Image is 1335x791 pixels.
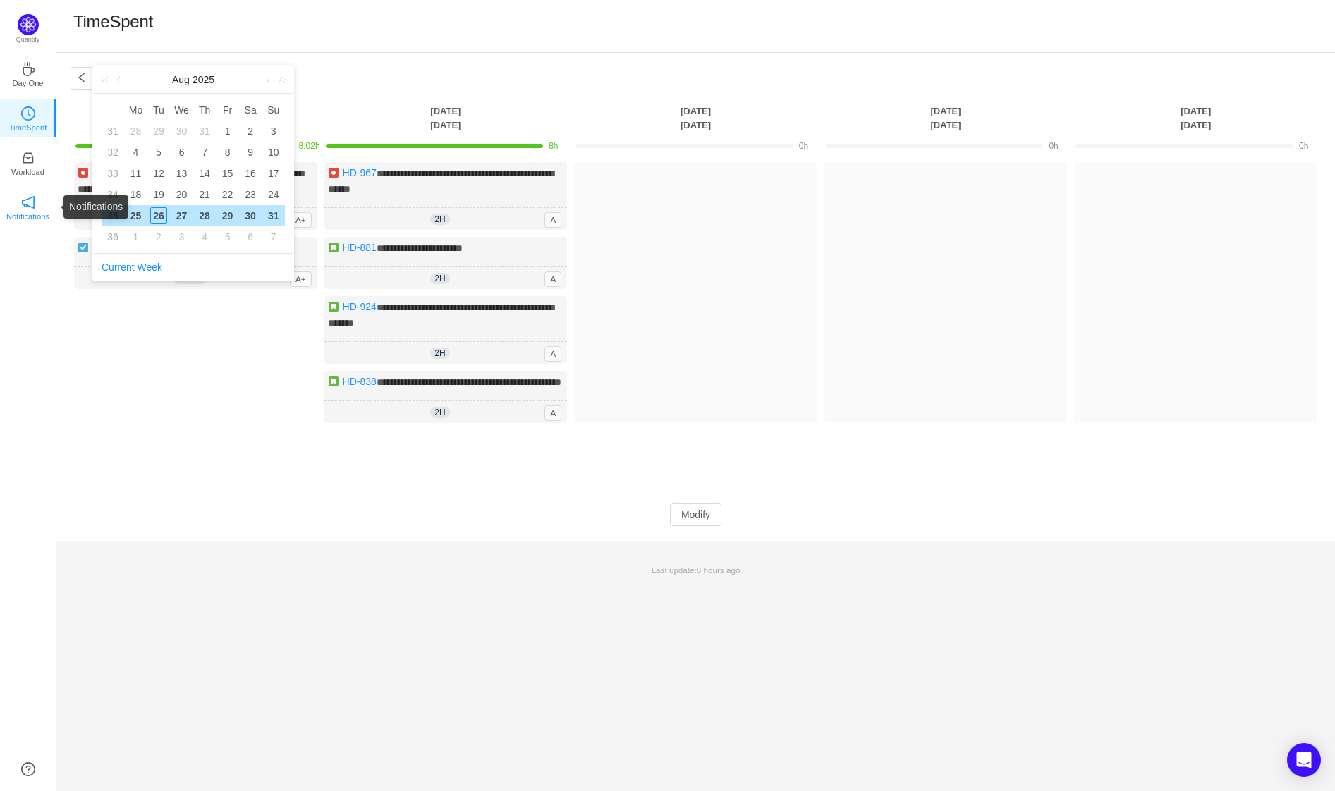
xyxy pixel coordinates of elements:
[242,144,259,161] div: 9
[343,167,377,178] a: HD-967
[124,163,147,184] td: August 11, 2025
[262,99,285,121] th: Sun
[219,144,236,161] div: 8
[239,226,262,247] td: September 6, 2025
[239,142,262,163] td: August 9, 2025
[196,207,213,224] div: 28
[430,407,449,418] span: 2h
[670,503,721,526] button: Modify
[16,35,40,45] p: Quantify
[196,165,213,182] div: 14
[150,165,167,182] div: 12
[328,242,339,253] img: 10315
[430,348,449,359] span: 2h
[1287,743,1321,777] div: Open Intercom Messenger
[265,207,282,224] div: 31
[265,144,282,161] div: 10
[262,104,285,116] span: Su
[219,207,236,224] div: 29
[1299,141,1308,151] span: 0h
[196,144,213,161] div: 7
[216,99,239,121] th: Fri
[196,123,213,140] div: 31
[193,104,217,116] span: Th
[21,155,35,169] a: icon: inboxWorkload
[147,163,171,184] td: August 12, 2025
[216,163,239,184] td: August 15, 2025
[290,212,312,228] span: A+
[150,186,167,203] div: 19
[127,228,144,245] div: 1
[127,186,144,203] div: 18
[98,66,116,94] a: Last year (Control + left)
[219,165,236,182] div: 15
[544,271,561,287] span: A
[242,186,259,203] div: 23
[1049,141,1058,151] span: 0h
[216,205,239,226] td: August 29, 2025
[102,142,124,163] td: 32
[216,142,239,163] td: August 8, 2025
[150,123,167,140] div: 29
[78,242,89,253] img: 10318
[242,165,259,182] div: 16
[193,99,217,121] th: Thu
[299,141,320,151] span: 8.02h
[343,376,377,387] a: HD-838
[239,104,262,116] span: Sa
[242,123,259,140] div: 2
[124,121,147,142] td: July 28, 2025
[170,99,193,121] th: Wed
[21,151,35,165] i: icon: inbox
[173,207,190,224] div: 27
[127,123,144,140] div: 28
[328,376,339,387] img: 10315
[21,762,35,776] a: icon: question-circle
[9,121,47,134] p: TimeSpent
[127,165,144,182] div: 11
[343,242,377,253] a: HD-881
[430,214,449,225] span: 2h
[265,186,282,203] div: 24
[124,99,147,121] th: Mon
[173,228,190,245] div: 3
[102,262,162,273] a: Current Week
[196,186,213,203] div: 21
[544,212,561,228] span: A
[147,184,171,205] td: August 19, 2025
[73,11,153,32] h1: TimeSpent
[173,186,190,203] div: 20
[239,205,262,226] td: August 30, 2025
[21,106,35,121] i: icon: clock-circle
[242,207,259,224] div: 30
[1071,104,1321,133] th: [DATE] [DATE]
[124,104,147,116] span: Mo
[102,121,124,142] td: 31
[11,166,44,178] p: Workload
[216,104,239,116] span: Fr
[265,123,282,140] div: 3
[170,142,193,163] td: August 6, 2025
[544,346,561,362] span: A
[321,104,571,133] th: [DATE] [DATE]
[219,186,236,203] div: 22
[193,184,217,205] td: August 21, 2025
[150,144,167,161] div: 5
[71,104,321,133] th: [DATE] [DATE]
[262,184,285,205] td: August 24, 2025
[265,228,282,245] div: 7
[12,77,43,90] p: Day One
[549,141,558,151] span: 8h
[571,104,821,133] th: [DATE] [DATE]
[239,99,262,121] th: Sat
[173,144,190,161] div: 6
[544,405,561,421] span: A
[239,163,262,184] td: August 16, 2025
[262,205,285,226] td: August 31, 2025
[262,142,285,163] td: August 10, 2025
[328,301,339,312] img: 10315
[127,207,144,224] div: 25
[21,62,35,76] i: icon: coffee
[170,184,193,205] td: August 20, 2025
[71,67,93,90] button: icon: left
